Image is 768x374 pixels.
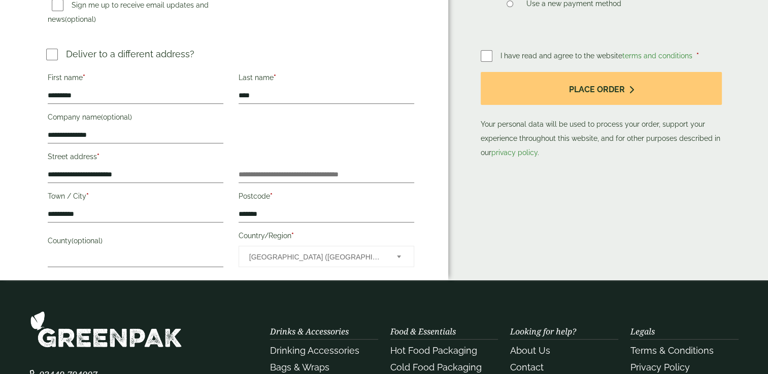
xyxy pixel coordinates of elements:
[48,70,223,88] label: First name
[390,345,477,356] a: Hot Food Packaging
[239,189,414,206] label: Postcode
[239,229,414,246] label: Country/Region
[510,362,544,372] a: Contact
[274,73,276,82] abbr: required
[48,189,223,206] label: Town / City
[66,47,194,61] p: Deliver to a different address?
[48,234,223,251] label: County
[30,311,182,348] img: GreenPak Supplies
[83,73,85,82] abbr: required
[249,246,383,268] span: United Kingdom (UK)
[97,153,99,161] abbr: required
[239,70,414,88] label: Last name
[481,72,722,160] p: Your personal data will be used to process your order, support your experience throughout this we...
[48,149,223,167] label: Street address
[48,1,209,26] label: Sign me up to receive email updates and news
[86,192,89,200] abbr: required
[491,148,538,157] a: privacy policy
[270,362,329,372] a: Bags & Wraps
[72,237,103,245] span: (optional)
[510,345,550,356] a: About Us
[291,232,294,240] abbr: required
[270,192,273,200] abbr: required
[481,72,722,105] button: Place order
[101,113,132,121] span: (optional)
[48,110,223,127] label: Company name
[696,52,699,60] abbr: required
[630,345,714,356] a: Terms & Conditions
[239,246,414,267] span: Country/Region
[390,362,482,372] a: Cold Food Packaging
[65,15,96,23] span: (optional)
[500,52,694,60] span: I have read and agree to the website
[622,52,692,60] a: terms and conditions
[630,362,690,372] a: Privacy Policy
[270,345,359,356] a: Drinking Accessories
